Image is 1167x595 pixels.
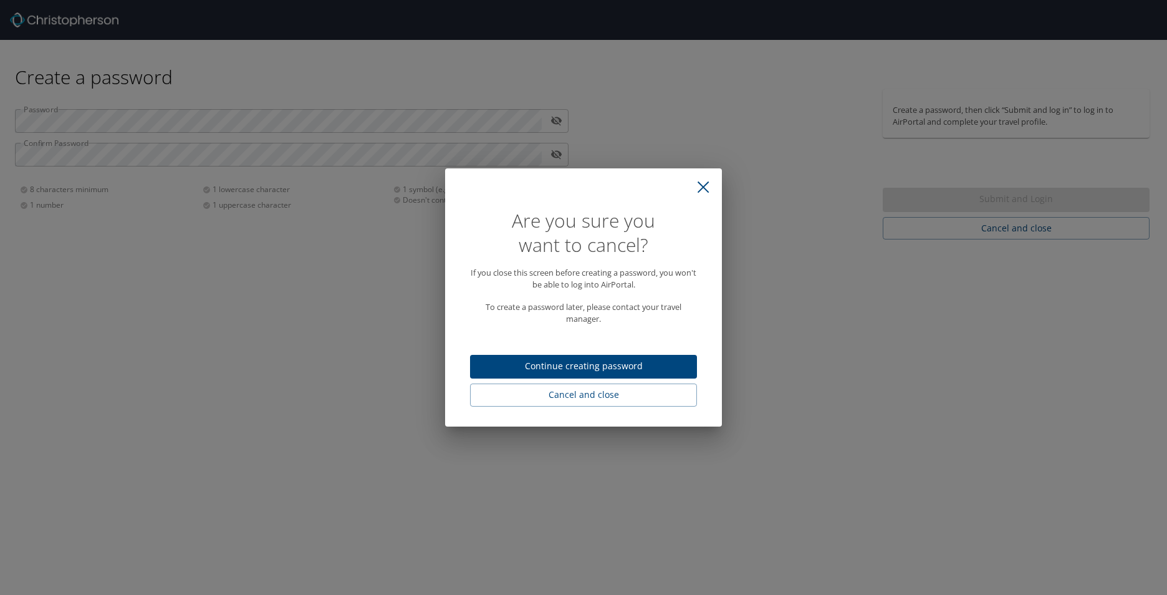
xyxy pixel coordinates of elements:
[470,384,697,407] button: Cancel and close
[480,387,687,403] span: Cancel and close
[470,267,697,291] p: If you close this screen before creating a password, you won't be able to log into AirPortal.
[470,355,697,379] button: Continue creating password
[480,359,687,374] span: Continue creating password
[470,208,697,257] h1: Are you sure you want to cancel?
[689,173,717,201] button: close
[470,301,697,325] p: To create a password later, please contact your travel manager.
